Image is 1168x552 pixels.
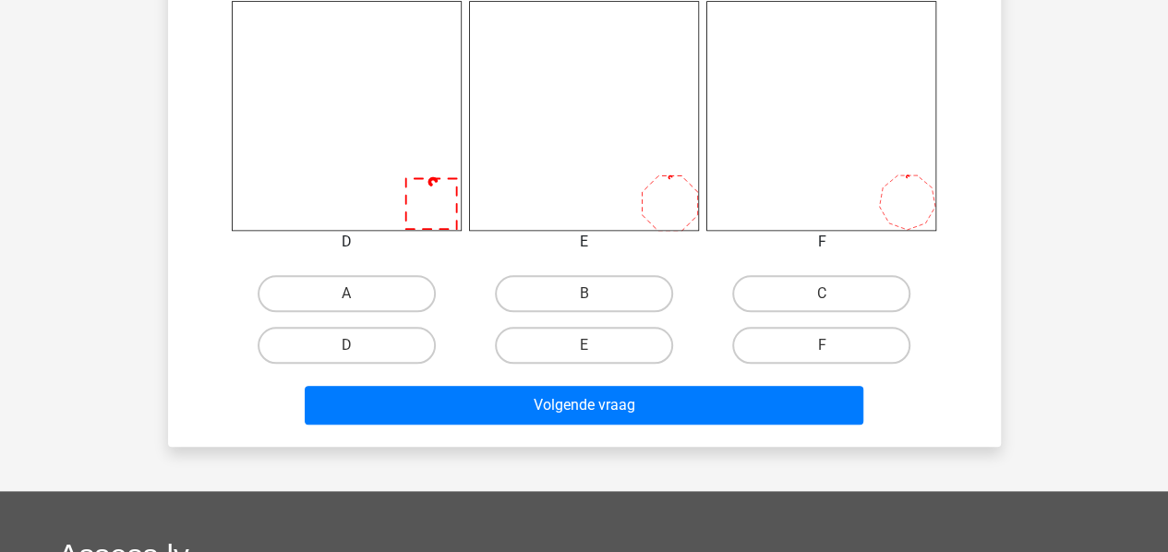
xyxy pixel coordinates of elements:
[732,327,910,364] label: F
[732,275,910,312] label: C
[258,275,436,312] label: A
[305,386,863,425] button: Volgende vraag
[218,231,476,253] div: D
[258,327,436,364] label: D
[495,275,673,312] label: B
[455,231,713,253] div: E
[692,231,950,253] div: F
[495,327,673,364] label: E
